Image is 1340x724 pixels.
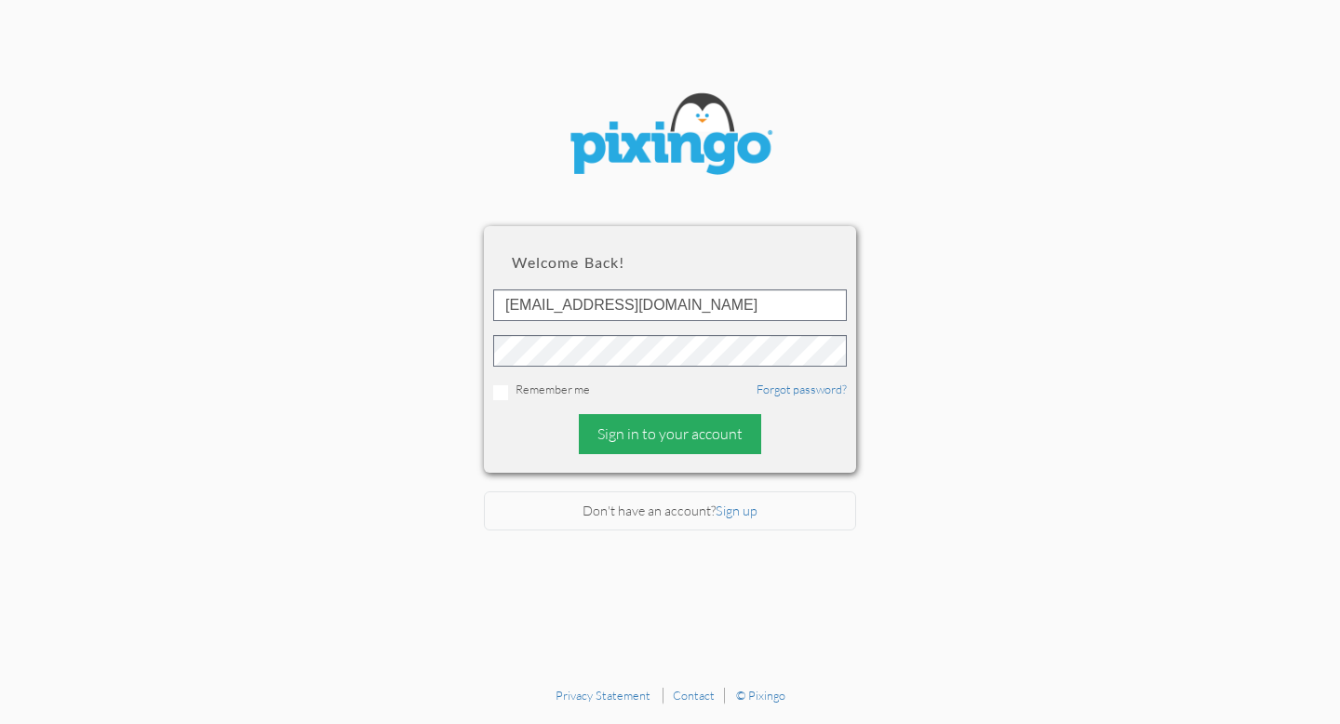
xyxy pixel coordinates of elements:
[757,382,847,396] a: Forgot password?
[579,414,761,454] div: Sign in to your account
[558,84,782,189] img: pixingo logo
[484,491,856,531] div: Don't have an account?
[512,254,828,271] h2: Welcome back!
[493,381,847,400] div: Remember me
[736,688,785,703] a: © Pixingo
[673,688,715,703] a: Contact
[493,289,847,321] input: ID or Email
[556,688,650,703] a: Privacy Statement
[716,503,757,518] a: Sign up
